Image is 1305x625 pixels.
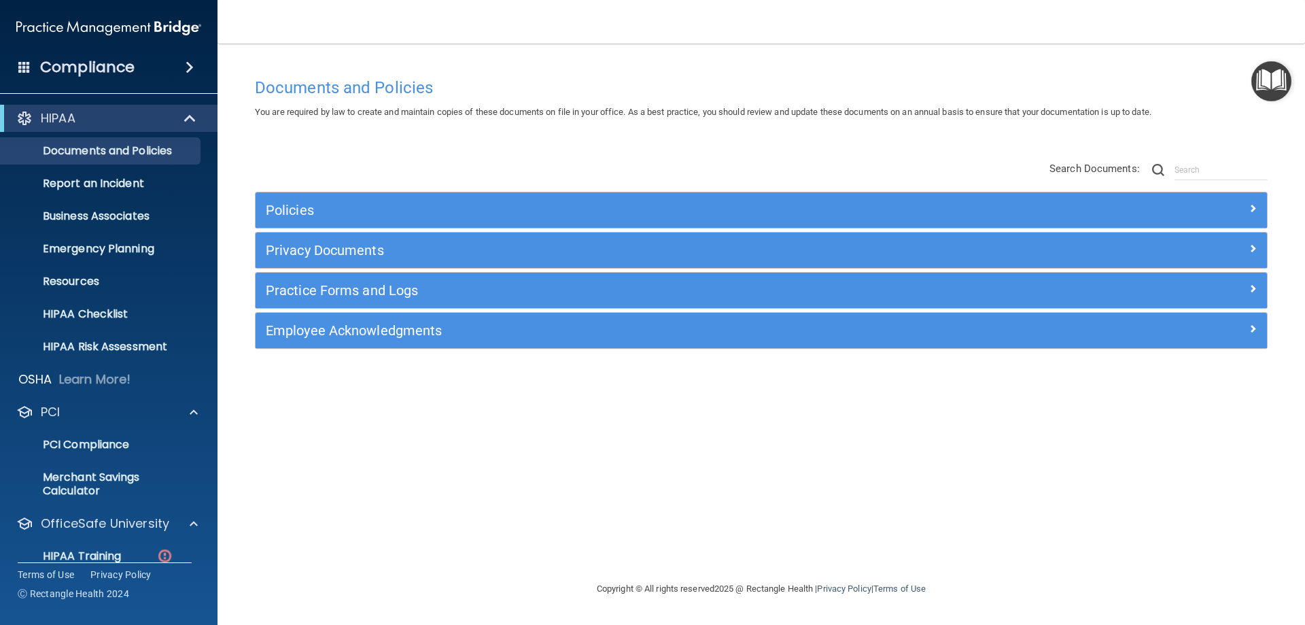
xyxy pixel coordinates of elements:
[266,199,1257,221] a: Policies
[9,275,194,288] p: Resources
[1174,160,1268,180] input: Search
[817,584,871,594] a: Privacy Policy
[1049,163,1140,175] span: Search Documents:
[266,203,1004,218] h5: Policies
[513,567,1009,611] div: Copyright © All rights reserved 2025 @ Rectangle Health | |
[266,243,1004,258] h5: Privacy Documents
[40,58,135,77] h4: Compliance
[9,177,194,190] p: Report an Incident
[873,584,926,594] a: Terms of Use
[41,404,60,420] p: PCI
[1251,61,1291,101] button: Open Resource Center
[266,280,1257,301] a: Practice Forms and Logs
[9,144,194,158] p: Documents and Policies
[255,107,1151,117] span: You are required by law to create and maintain copies of these documents on file in your office. ...
[16,516,198,532] a: OfficeSafe University
[9,242,194,256] p: Emergency Planning
[16,110,197,126] a: HIPAA
[18,371,52,388] p: OSHA
[41,516,169,532] p: OfficeSafe University
[266,239,1257,261] a: Privacy Documents
[255,79,1268,97] h4: Documents and Policies
[9,550,121,563] p: HIPAA Training
[9,209,194,223] p: Business Associates
[41,110,75,126] p: HIPAA
[9,438,194,452] p: PCI Compliance
[266,283,1004,298] h5: Practice Forms and Logs
[16,14,201,41] img: PMB logo
[16,404,198,420] a: PCI
[266,320,1257,341] a: Employee Acknowledgments
[59,371,131,388] p: Learn More!
[18,587,129,601] span: Ⓒ Rectangle Health 2024
[1070,528,1289,583] iframe: Drift Widget Chat Controller
[1152,164,1164,176] img: ic-search.3b580494.png
[266,323,1004,338] h5: Employee Acknowledgments
[18,568,74,581] a: Terms of Use
[9,307,194,321] p: HIPAA Checklist
[90,568,152,581] a: Privacy Policy
[9,471,194,498] p: Merchant Savings Calculator
[9,340,194,354] p: HIPAA Risk Assessment
[156,547,173,564] img: danger-circle.6113f641.png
